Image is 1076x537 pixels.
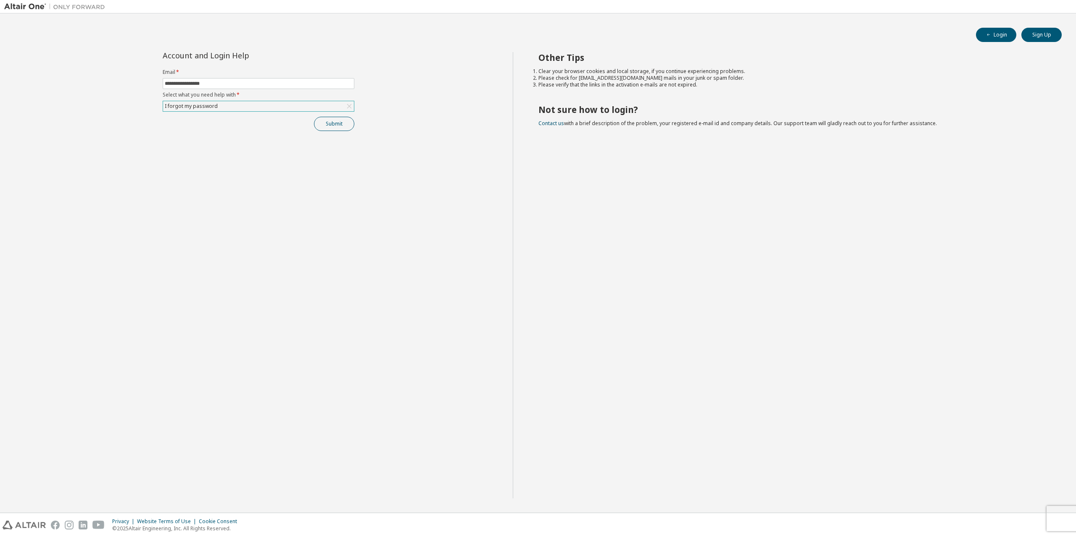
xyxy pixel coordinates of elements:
[538,120,564,127] a: Contact us
[79,521,87,529] img: linkedin.svg
[538,104,1047,115] h2: Not sure how to login?
[137,518,199,525] div: Website Terms of Use
[51,521,60,529] img: facebook.svg
[112,518,137,525] div: Privacy
[538,81,1047,88] li: Please verify that the links in the activation e-mails are not expired.
[65,521,74,529] img: instagram.svg
[199,518,242,525] div: Cookie Consent
[163,92,354,98] label: Select what you need help with
[538,75,1047,81] li: Please check for [EMAIL_ADDRESS][DOMAIN_NAME] mails in your junk or spam folder.
[112,525,242,532] p: © 2025 Altair Engineering, Inc. All Rights Reserved.
[538,120,937,127] span: with a brief description of the problem, your registered e-mail id and company details. Our suppo...
[163,101,354,111] div: I forgot my password
[538,68,1047,75] li: Clear your browser cookies and local storage, if you continue experiencing problems.
[4,3,109,11] img: Altair One
[538,52,1047,63] h2: Other Tips
[163,52,316,59] div: Account and Login Help
[976,28,1016,42] button: Login
[92,521,105,529] img: youtube.svg
[3,521,46,529] img: altair_logo.svg
[163,69,354,76] label: Email
[164,102,219,111] div: I forgot my password
[314,117,354,131] button: Submit
[1021,28,1062,42] button: Sign Up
